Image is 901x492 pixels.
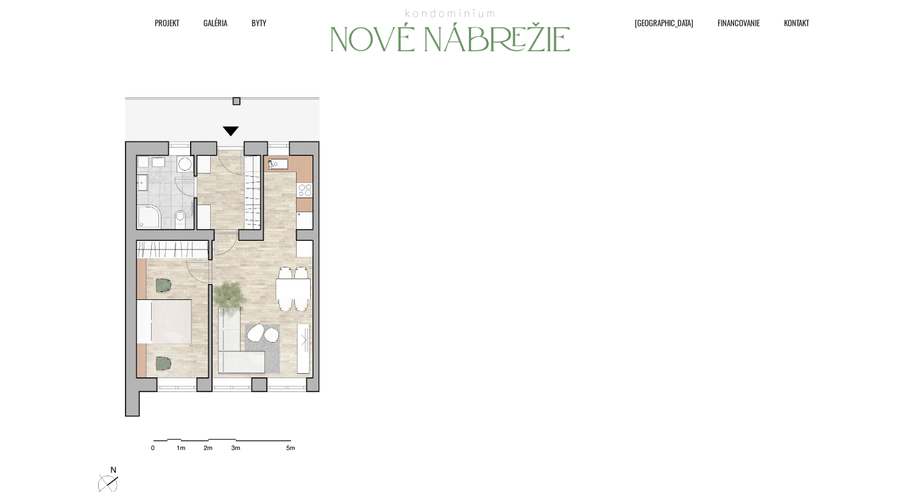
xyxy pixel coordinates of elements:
a: Kontakt [766,13,815,32]
a: [GEOGRAPHIC_DATA] [617,13,699,32]
span: Projekt [155,13,179,32]
a: Galéria [185,13,233,32]
a: Financovanie [699,13,766,32]
span: [GEOGRAPHIC_DATA] [635,13,693,32]
a: Byty [233,13,272,32]
a: Projekt [136,13,185,32]
span: Financovanie [718,13,760,32]
span: Byty [252,13,266,32]
span: Galéria [203,13,227,32]
span: Kontakt [784,13,809,32]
